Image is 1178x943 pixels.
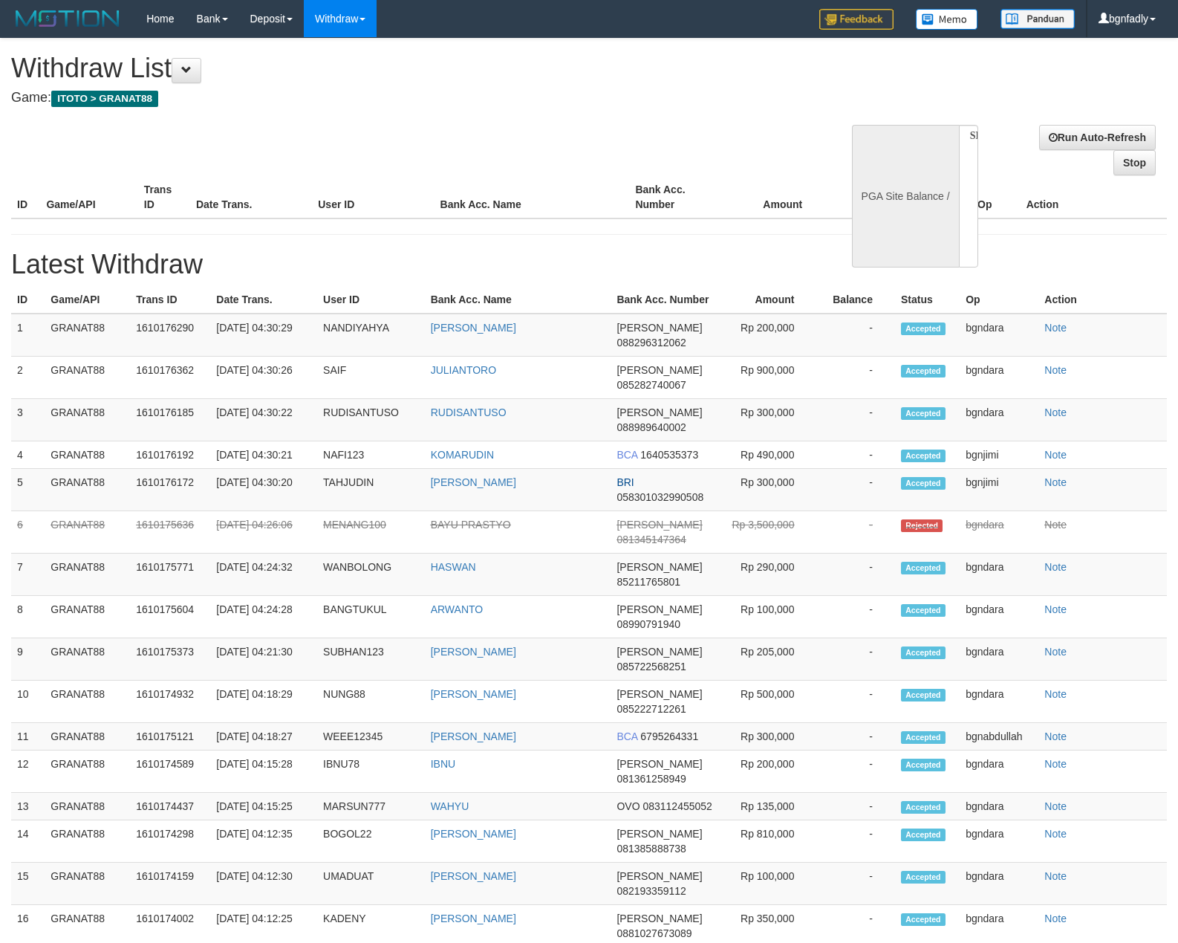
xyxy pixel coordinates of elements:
td: GRANAT88 [45,793,130,820]
a: HASWAN [431,561,476,573]
td: Rp 300,000 [724,399,816,441]
th: Status [895,286,960,314]
span: Accepted [901,801,946,814]
td: GRANAT88 [45,441,130,469]
td: GRANAT88 [45,751,130,793]
td: bgnabdullah [960,723,1038,751]
th: User ID [312,176,434,218]
td: Rp 100,000 [724,863,816,905]
td: GRANAT88 [45,723,130,751]
span: Accepted [901,323,946,335]
th: Date Trans. [210,286,317,314]
a: [PERSON_NAME] [431,730,516,742]
td: 5 [11,469,45,511]
a: ARWANTO [431,603,484,615]
td: - [816,681,894,723]
a: [PERSON_NAME] [431,322,516,334]
td: 1610174932 [130,681,210,723]
td: WEEE12345 [317,723,425,751]
td: bgndara [960,863,1038,905]
span: BCA [616,730,637,742]
a: [PERSON_NAME] [431,870,516,882]
span: 085282740067 [616,379,686,391]
td: 1610176362 [130,357,210,399]
th: Amount [727,176,824,218]
a: Note [1044,406,1067,418]
span: 85211765801 [616,576,680,588]
td: bgndara [960,596,1038,638]
td: BOGOL22 [317,820,425,863]
td: 1610175604 [130,596,210,638]
td: GRANAT88 [45,863,130,905]
span: [PERSON_NAME] [616,828,702,840]
td: [DATE] 04:24:28 [210,596,317,638]
span: 081345147364 [616,534,686,545]
span: [PERSON_NAME] [616,688,702,700]
td: Rp 135,000 [724,793,816,820]
a: Note [1044,364,1067,376]
td: 3 [11,399,45,441]
td: - [816,751,894,793]
td: MENANG100 [317,511,425,554]
a: IBNU [431,758,455,770]
td: 1610175373 [130,638,210,681]
td: bgndara [960,751,1038,793]
a: [PERSON_NAME] [431,913,516,924]
th: Bank Acc. Name [425,286,611,314]
a: Note [1044,561,1067,573]
td: IBNU78 [317,751,425,793]
th: Balance [824,176,914,218]
td: Rp 810,000 [724,820,816,863]
td: bgndara [960,820,1038,863]
td: 15 [11,863,45,905]
td: - [816,399,894,441]
a: [PERSON_NAME] [431,476,516,488]
td: [DATE] 04:12:30 [210,863,317,905]
span: 081385888738 [616,843,686,855]
td: Rp 490,000 [724,441,816,469]
td: 9 [11,638,45,681]
span: BCA [616,449,637,461]
td: 7 [11,554,45,596]
span: Accepted [901,365,946,377]
span: Accepted [901,562,946,574]
td: Rp 900,000 [724,357,816,399]
td: GRANAT88 [45,554,130,596]
td: 13 [11,793,45,820]
a: Note [1044,870,1067,882]
a: KOMARUDIN [431,449,495,461]
span: 088296312062 [616,337,686,349]
td: 14 [11,820,45,863]
span: [PERSON_NAME] [616,646,702,658]
span: [PERSON_NAME] [616,870,702,882]
span: [PERSON_NAME] [616,406,702,418]
a: Note [1044,800,1067,812]
td: Rp 300,000 [724,723,816,751]
td: bgndara [960,511,1038,554]
span: BRI [616,476,634,488]
div: PGA Site Balance / [852,125,959,268]
td: NAFI123 [317,441,425,469]
td: [DATE] 04:15:28 [210,751,317,793]
span: 08990791940 [616,618,680,630]
span: ITOTO > GRANAT88 [51,91,158,107]
th: Bank Acc. Number [611,286,724,314]
td: - [816,863,894,905]
td: GRANAT88 [45,314,130,357]
a: Note [1044,646,1067,658]
td: - [816,596,894,638]
span: 058301032990508 [616,491,703,503]
td: Rp 3,500,000 [724,511,816,554]
th: Trans ID [138,176,190,218]
td: 1 [11,314,45,357]
td: 1610175636 [130,511,210,554]
span: [PERSON_NAME] [616,603,702,615]
td: 2 [11,357,45,399]
th: Amount [724,286,816,314]
span: [PERSON_NAME] [616,364,702,376]
td: 6 [11,511,45,554]
td: bgndara [960,399,1038,441]
a: Note [1044,449,1067,461]
a: WAHYU [431,800,469,812]
td: bgndara [960,638,1038,681]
